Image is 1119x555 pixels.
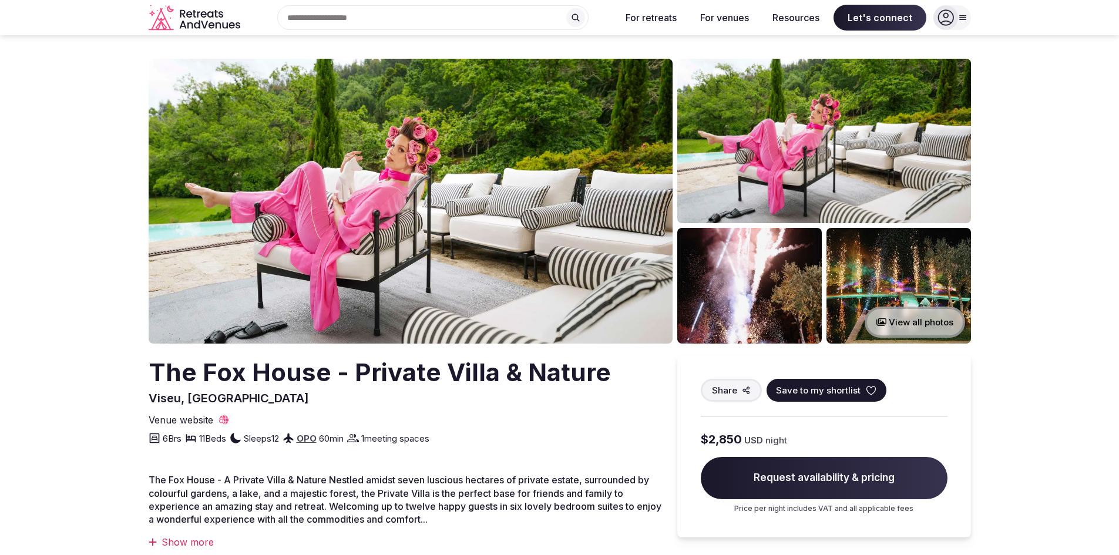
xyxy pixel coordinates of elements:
span: USD [744,434,763,446]
a: Visit the homepage [149,5,243,31]
span: Venue website [149,413,213,426]
p: Price per night includes VAT and all applicable fees [701,504,947,514]
span: Viseu, [GEOGRAPHIC_DATA] [149,391,309,405]
h2: The Fox House - Private Villa & Nature [149,355,611,390]
span: Share [712,384,737,396]
img: Venue gallery photo [826,228,971,344]
span: Request availability & pricing [701,457,947,499]
div: Show more [149,536,663,549]
a: OPO [297,433,317,444]
img: Venue gallery photo [677,228,822,344]
span: night [765,434,787,446]
button: For venues [691,5,758,31]
img: Venue gallery photo [677,59,971,223]
button: Resources [763,5,829,31]
span: 60 min [319,432,344,445]
span: Save to my shortlist [776,384,861,396]
button: Share [701,379,762,402]
span: Sleeps 12 [244,432,279,445]
a: Venue website [149,413,230,426]
button: Save to my shortlist [767,379,886,402]
span: 6 Brs [163,432,182,445]
img: Venue cover photo [149,59,673,344]
button: View all photos [865,307,965,338]
span: 11 Beds [199,432,226,445]
span: Let's connect [834,5,926,31]
span: 1 meeting spaces [361,432,429,445]
span: $2,850 [701,431,742,448]
svg: Retreats and Venues company logo [149,5,243,31]
button: For retreats [616,5,686,31]
span: The Fox House - A Private Villa & Nature Nestled amidst seven luscious hectares of private estate... [149,474,661,525]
